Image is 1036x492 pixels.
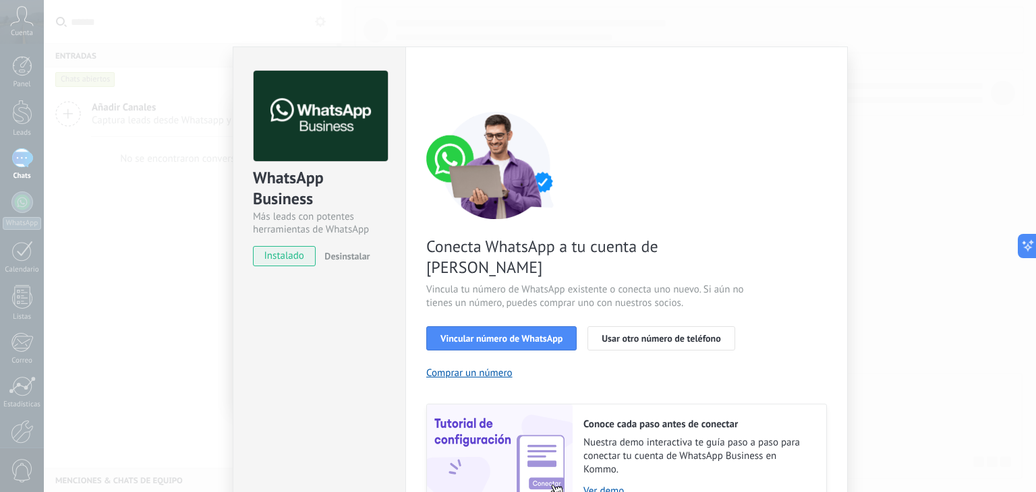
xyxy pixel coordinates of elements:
span: Conecta WhatsApp a tu cuenta de [PERSON_NAME] [426,236,747,278]
span: instalado [254,246,315,266]
span: Nuestra demo interactiva te guía paso a paso para conectar tu cuenta de WhatsApp Business en Kommo. [583,436,813,476]
h2: Conoce cada paso antes de conectar [583,418,813,431]
button: Comprar un número [426,367,513,379]
div: Más leads con potentes herramientas de WhatsApp [253,210,386,236]
img: logo_main.png [254,71,388,162]
button: Usar otro número de teléfono [587,326,735,350]
span: Vincular número de WhatsApp [440,334,563,343]
div: WhatsApp Business [253,167,386,210]
span: Usar otro número de teléfono [602,334,720,343]
span: Desinstalar [324,250,370,262]
button: Vincular número de WhatsApp [426,326,577,350]
img: connect number [426,111,568,219]
span: Vincula tu número de WhatsApp existente o conecta uno nuevo. Si aún no tienes un número, puedes c... [426,283,747,310]
button: Desinstalar [319,246,370,266]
